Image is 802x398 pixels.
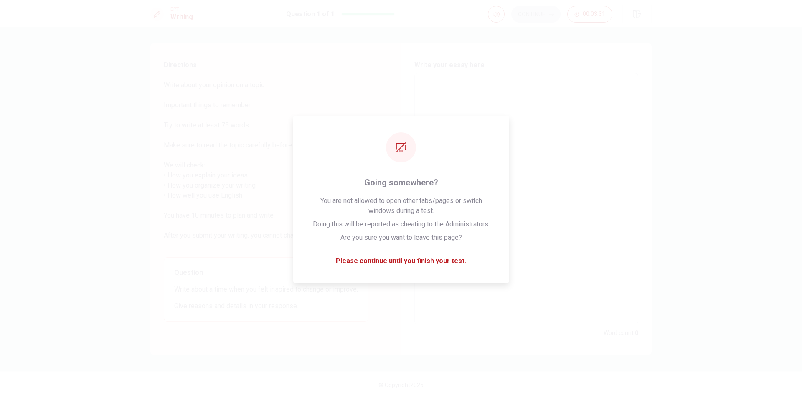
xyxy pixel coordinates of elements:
h6: Word count : [604,328,638,338]
button: 00:03:31 [567,6,612,23]
span: EPT [170,6,193,12]
span: 00:03:31 [583,11,605,18]
span: © Copyright 2025 [378,382,424,388]
strong: 0 [635,330,638,336]
h1: Question 1 of 1 [286,9,335,19]
span: Question [174,268,358,278]
h6: Write your essay here [414,60,638,70]
span: Give reasons and details in your response. [174,301,358,311]
span: Directions [164,60,368,70]
span: Write about your opinion on a topic. Important things to remember: Try to write at least 75 words... [164,80,368,251]
span: Write about a time when you felt inspired to change or improve. [174,284,358,294]
h1: Writing [170,12,193,22]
